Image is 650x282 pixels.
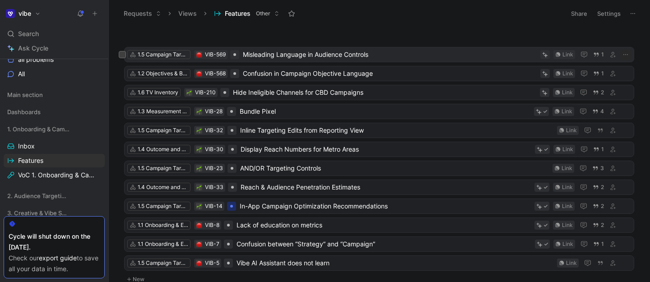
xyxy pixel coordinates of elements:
button: 🌱 [196,203,202,209]
div: Link [562,183,573,192]
button: Settings [593,7,625,20]
a: Ask Cycle [4,42,105,55]
span: 1 [601,147,604,152]
div: VIB-7 [205,240,219,249]
div: Dashboards [4,105,105,119]
button: Requests [120,7,165,20]
div: 2. Audience Targeting [4,189,105,205]
button: 2 [591,201,606,211]
img: 🔴 [196,261,202,266]
span: VoC 1. Onboarding & Campaign Setup [18,171,95,180]
span: Display Reach Numbers for Metro Areas [241,144,531,155]
div: 1.6 TV Inventory [138,88,178,97]
div: Link [562,69,573,78]
div: 3. Creative & Vibe Studio [4,206,105,222]
div: VIB-210 [195,88,216,97]
div: Cycle will shut down on the [DATE]. [9,231,100,253]
button: 🔴 [196,241,202,247]
button: FeaturesOther [210,7,283,20]
a: 1.6 TV Inventory🌱VIB-210Hide Ineligible Channels for CBD CampaignsLink2 [124,85,634,100]
button: 🔴 [196,222,202,228]
span: Inline Targeting Edits from Reporting View [240,125,553,136]
span: Confusion in Campaign Objective Language [243,68,537,79]
div: VIB-14 [205,202,223,211]
div: Link [562,164,572,173]
button: 🌱 [196,127,202,134]
span: Features [18,156,43,165]
a: 1.3 Measurement Setup (pixel, integrations)🌱VIB-28Bundle PixelLink4 [124,104,634,119]
button: 🔴 [196,260,202,266]
h1: vibe [19,9,31,18]
span: all problems [18,55,54,64]
button: Share [567,7,591,20]
a: 1.5 Campaign Targeting Setup🌱VIB-32Inline Targeting Edits from Reporting ViewLink [124,123,634,138]
img: 🌱 [196,185,202,190]
span: Dashboards [7,107,41,116]
button: 2 [591,88,606,97]
span: 1 [601,52,604,57]
img: 🌱 [196,166,202,171]
span: Hide Ineligible Channels for CBD Campaigns [233,87,536,98]
img: 🌱 [196,128,202,134]
span: Misleading Language in Audience Controls [243,49,537,60]
div: 🌱 [196,108,202,115]
div: Link [562,240,573,249]
div: 3. Creative & Vibe Studio [4,206,105,220]
span: 2 [601,185,604,190]
div: Link [562,107,572,116]
span: 2. Audience Targeting [7,191,67,200]
div: VIB-32 [205,126,223,135]
a: all problems [4,53,105,66]
div: 1. Onboarding & Campaign Setup [4,122,105,136]
span: Main section [7,90,43,99]
button: 🔴 [196,51,202,58]
div: 1.1 Onboarding & Education [138,221,188,230]
span: Vibe AI Assistant does not learn [237,258,553,268]
a: 1.4 Outcome and Deliverability Forecasting🌱VIB-33Reach & Audience Penetration EstimatesLink2 [124,180,634,195]
div: Main section [4,88,105,104]
a: 1.5 Campaign Targeting Setup🌱VIB-23AND/OR Targeting ControlsLink3 [124,161,634,176]
button: 🌱 [196,165,202,171]
a: 1.5 Campaign Targeting Setup🔴VIB-5Vibe AI Assistant does not learnLink [124,255,634,271]
div: 1.4 Outcome and Deliverability Forecasting [138,183,188,192]
span: 1. Onboarding & Campaign Setup [7,125,72,134]
span: All [18,69,25,79]
div: 1.5 Campaign Targeting Setup [138,259,188,268]
img: 🔴 [196,223,202,228]
button: 4 [590,106,606,116]
button: 3 [590,163,606,173]
div: 1.5 Campaign Targeting Setup [138,126,188,135]
img: 🌱 [196,147,202,153]
div: Search [4,27,105,41]
div: Link [562,50,573,59]
span: 1 [601,241,604,247]
span: 1 [601,71,604,76]
button: 1 [591,69,606,79]
span: Ask Cycle [18,43,48,54]
span: In-App Campaign Optimization Recommendations [240,201,531,212]
button: vibevibe [4,7,43,20]
span: Search [18,28,39,39]
img: 🔴 [196,242,202,247]
div: VIB-28 [205,107,223,116]
div: Link [566,126,577,135]
span: 2 [601,90,604,95]
span: Features [225,9,251,18]
span: Lack of education on metrics [237,220,531,231]
span: 3. Creative & Vibe Studio [7,208,69,217]
div: VIB-23 [205,164,223,173]
div: Dashboards [4,105,105,121]
img: vibe [6,9,15,18]
button: 1 [591,50,606,60]
div: VIB-568 [205,69,226,78]
button: 🌱 [196,146,202,153]
button: 2 [591,220,606,230]
div: 1.5 Campaign Targeting Setup [138,50,188,59]
div: 🌱 [196,184,202,190]
button: 🔴 [196,70,202,77]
